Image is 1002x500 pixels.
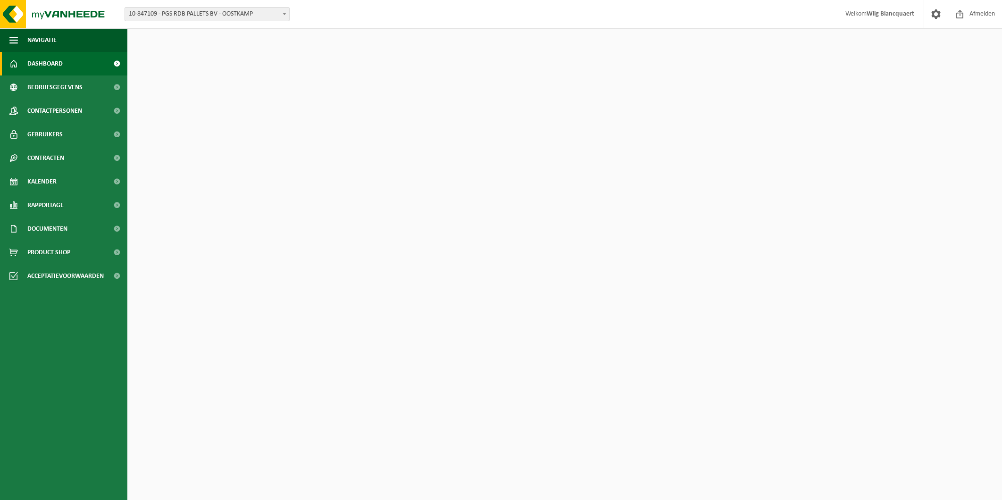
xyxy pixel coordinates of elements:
span: Dashboard [27,52,63,75]
span: Bedrijfsgegevens [27,75,83,99]
span: Kalender [27,170,57,193]
span: Contactpersonen [27,99,82,123]
span: Rapportage [27,193,64,217]
span: Documenten [27,217,67,241]
span: Product Shop [27,241,70,264]
span: Contracten [27,146,64,170]
span: 10-847109 - PGS RDB PALLETS BV - OOSTKAMP [125,8,289,21]
span: Navigatie [27,28,57,52]
span: Acceptatievoorwaarden [27,264,104,288]
strong: Wilg Blancquaert [867,10,914,17]
span: 10-847109 - PGS RDB PALLETS BV - OOSTKAMP [125,7,290,21]
span: Gebruikers [27,123,63,146]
